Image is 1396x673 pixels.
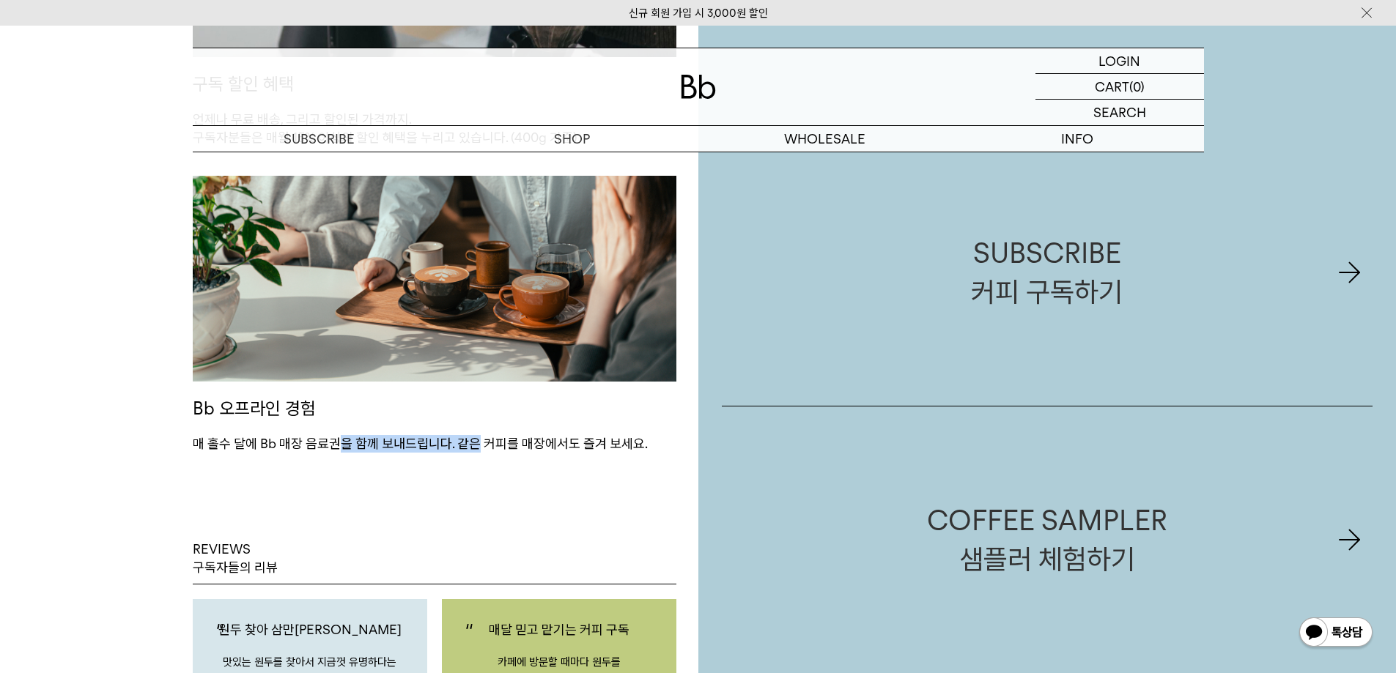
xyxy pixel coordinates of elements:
a: SUBSCRIBE커피 구독하기 [722,139,1373,406]
p: 매 홀수 달에 Bb 매장 음료권을 함께 보내드립니다. 같은 커피를 매장에서도 즐겨 보세요. [193,435,676,453]
p: SEARCH [1093,100,1146,125]
a: LOGIN [1035,48,1204,74]
p: Bb 오프라인 경험 [193,382,676,436]
p: LOGIN [1098,48,1140,73]
p: 원두 찾아 삼만[PERSON_NAME] [215,621,405,653]
p: INFO [951,126,1204,152]
a: CART (0) [1035,74,1204,100]
p: REVIEWS 구독자들의 리뷰 [193,540,278,576]
img: 커스텀 가능한 구독 [193,176,676,382]
div: SUBSCRIBE 커피 구독하기 [971,234,1123,311]
a: SHOP [446,126,698,152]
a: 신규 회원 가입 시 3,000원 할인 [629,7,768,20]
p: (0) [1129,74,1145,99]
img: 카카오톡 채널 1:1 채팅 버튼 [1298,616,1374,651]
p: 매달 믿고 맡기는 커피 구독 [464,621,654,653]
img: 로고 [681,75,716,99]
a: SUBSCRIBE [193,126,446,152]
p: WHOLESALE [698,126,951,152]
p: CART [1095,74,1129,99]
div: COFFEE SAMPLER 샘플러 체험하기 [927,501,1167,579]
